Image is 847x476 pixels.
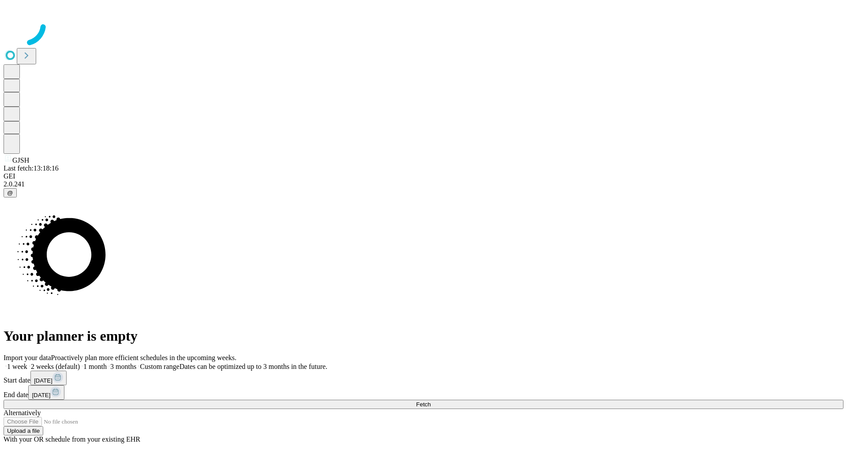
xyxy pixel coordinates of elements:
[4,409,41,416] span: Alternatively
[4,164,59,172] span: Last fetch: 13:18:16
[180,363,327,370] span: Dates can be optimized up to 3 months in the future.
[4,180,843,188] div: 2.0.241
[4,400,843,409] button: Fetch
[12,156,29,164] span: GJSH
[30,371,67,385] button: [DATE]
[140,363,179,370] span: Custom range
[110,363,136,370] span: 3 months
[51,354,236,361] span: Proactively plan more efficient schedules in the upcoming weeks.
[4,188,17,197] button: @
[83,363,107,370] span: 1 month
[4,354,51,361] span: Import your data
[416,401,431,408] span: Fetch
[4,371,843,385] div: Start date
[31,363,80,370] span: 2 weeks (default)
[28,385,64,400] button: [DATE]
[7,190,13,196] span: @
[7,363,27,370] span: 1 week
[4,426,43,435] button: Upload a file
[4,328,843,344] h1: Your planner is empty
[32,392,50,398] span: [DATE]
[4,172,843,180] div: GEI
[34,377,52,384] span: [DATE]
[4,435,140,443] span: With your OR schedule from your existing EHR
[4,385,843,400] div: End date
